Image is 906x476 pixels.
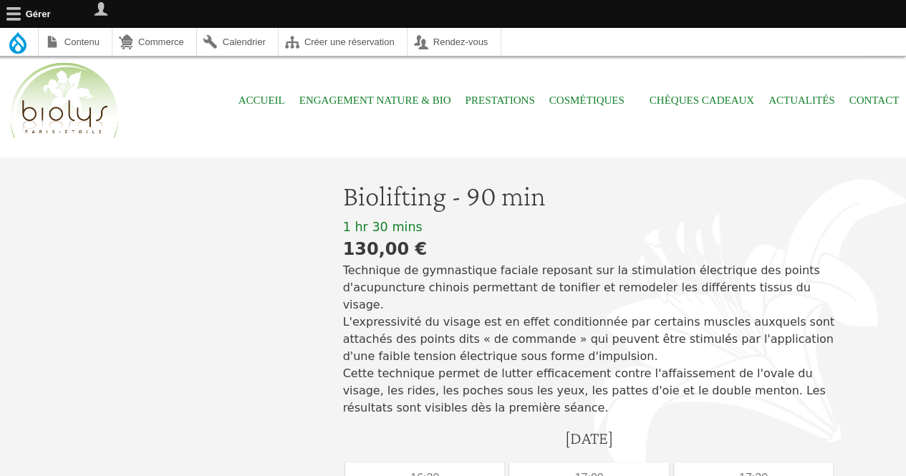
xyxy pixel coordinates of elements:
[238,84,285,117] a: Accueil
[343,219,836,235] div: 1 hr 30 mins
[849,84,899,117] a: Contact
[565,428,613,449] h4: [DATE]
[343,262,836,417] p: Technique de gymnastique faciale reposant sur la stimulation électrique des points d'acupuncture ...
[549,84,635,117] span: Cosmétiques
[299,84,451,117] a: Engagement Nature & Bio
[465,84,534,117] a: Prestations
[768,84,835,117] a: Actualités
[343,236,836,262] div: 130,00 €
[650,84,754,117] a: Chèques cadeaux
[7,60,122,142] img: Accueil
[343,179,836,213] h1: Biolifting - 90 min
